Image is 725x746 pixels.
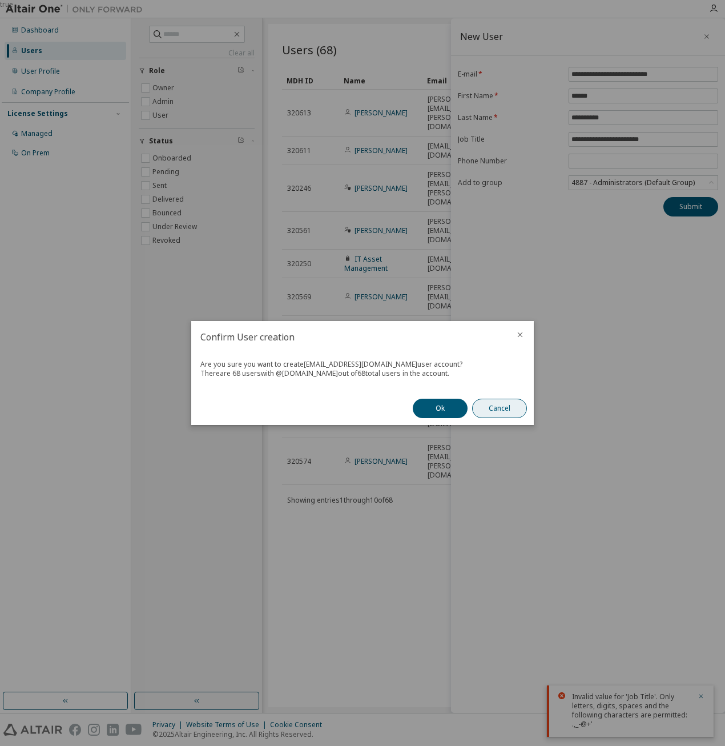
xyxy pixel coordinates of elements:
button: Cancel [472,399,527,418]
button: close [515,330,525,339]
button: Ok [413,399,468,418]
h2: Confirm User creation [191,321,506,353]
div: There are 68 users with @ [DOMAIN_NAME] out of 68 total users in the account. [200,369,525,378]
div: Are you sure you want to create [EMAIL_ADDRESS][DOMAIN_NAME] user account? [200,360,525,369]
